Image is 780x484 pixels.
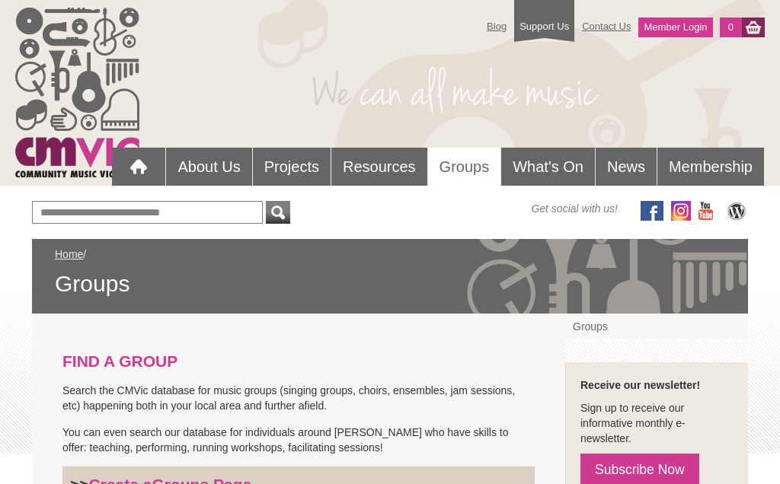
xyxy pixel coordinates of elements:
[580,400,733,446] p: Sign up to receive our informative monthly e-newsletter.
[331,148,427,186] a: Resources
[657,148,764,186] a: Membership
[531,201,618,216] span: Get social with us!
[428,148,501,186] a: Groups
[638,18,712,37] a: Member Login
[501,148,595,186] a: What's On
[62,425,535,455] p: You can even search our database for individuals around [PERSON_NAME] who have skills to offer: t...
[55,247,725,298] div: /
[62,383,535,413] p: Search the CMVic database for music groups (singing groups, choirs, ensembles, jam sessions, etc)...
[62,352,177,370] strong: FIND A GROUP
[671,201,691,221] img: icon-instagram.png
[55,248,83,260] a: Home
[55,269,725,298] span: Groups
[166,148,251,186] a: About Us
[565,314,748,339] a: Groups
[596,148,657,186] a: News
[725,201,748,221] img: CMVic Blog
[580,379,700,391] strong: Receive our newsletter!
[253,148,331,186] a: Projects
[479,13,514,40] a: Blog
[720,18,742,37] a: 0
[574,13,638,40] a: Contact Us
[15,8,139,177] img: cmvic_logo.png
